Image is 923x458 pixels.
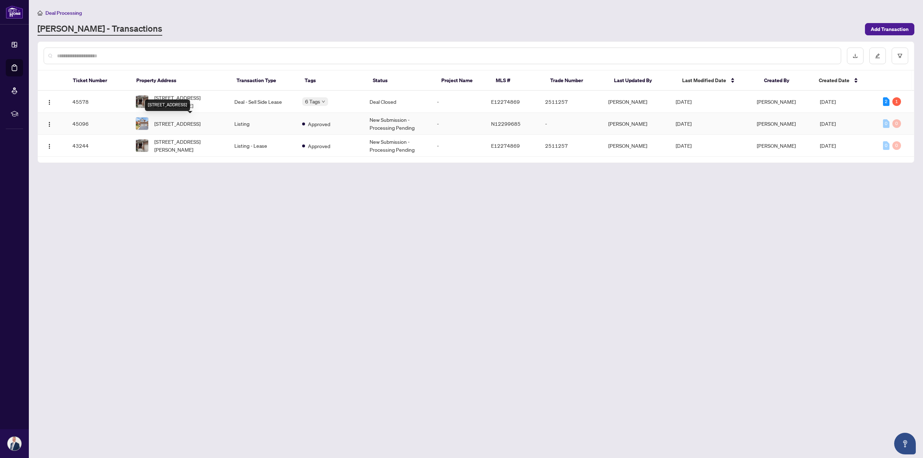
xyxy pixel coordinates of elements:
th: Tags [299,71,367,91]
div: 2 [883,97,889,106]
div: 0 [883,141,889,150]
span: [PERSON_NAME] [757,120,796,127]
img: logo [6,5,23,19]
div: [STREET_ADDRESS] [145,99,190,111]
td: Listing [229,113,296,135]
img: Logo [47,99,52,105]
span: [DATE] [676,142,692,149]
button: Add Transaction [865,23,914,35]
td: Listing - Lease [229,135,296,157]
td: - [431,91,485,113]
span: Approved [308,142,330,150]
th: Last Updated By [608,71,676,91]
span: [STREET_ADDRESS][PERSON_NAME] [154,138,223,154]
span: [PERSON_NAME] [757,98,796,105]
td: - [539,113,602,135]
span: [DATE] [676,98,692,105]
img: thumbnail-img [136,139,148,152]
a: [PERSON_NAME] - Transactions [37,23,162,36]
div: 0 [892,119,901,128]
span: home [37,10,43,15]
td: [PERSON_NAME] [602,113,670,135]
div: 0 [883,119,889,128]
span: [STREET_ADDRESS] [154,120,200,128]
span: Created Date [819,76,849,84]
span: Deal Processing [45,10,82,16]
button: Open asap [894,433,916,454]
span: Last Modified Date [682,76,726,84]
img: thumbnail-img [136,117,148,130]
div: 1 [892,97,901,106]
span: [DATE] [676,120,692,127]
span: E12274869 [491,98,520,105]
th: Last Modified Date [676,71,758,91]
td: - [431,135,485,157]
th: Property Address [131,71,231,91]
td: 2511257 [539,135,602,157]
span: Add Transaction [871,23,909,35]
td: New Submission - Processing Pending [364,135,431,157]
button: Logo [44,118,55,129]
th: Ticket Number [67,71,131,91]
span: [DATE] [820,98,836,105]
span: 6 Tags [305,97,320,106]
span: edit [875,53,880,58]
td: New Submission - Processing Pending [364,113,431,135]
td: 2511257 [539,91,602,113]
button: filter [892,48,908,64]
td: 45096 [67,113,130,135]
button: Logo [44,96,55,107]
td: [PERSON_NAME] [602,91,670,113]
button: edit [869,48,886,64]
button: Logo [44,140,55,151]
span: [DATE] [820,142,836,149]
span: [DATE] [820,120,836,127]
td: - [431,113,485,135]
img: thumbnail-img [136,95,148,108]
th: Status [367,71,435,91]
td: 45578 [67,91,130,113]
th: Transaction Type [231,71,299,91]
span: E12274869 [491,142,520,149]
span: filter [897,53,902,58]
button: download [847,48,864,64]
span: N12299685 [491,120,521,127]
img: Logo [47,143,52,149]
img: Logo [47,121,52,127]
td: 43244 [67,135,130,157]
span: down [322,100,325,103]
td: Deal Closed [364,91,431,113]
th: MLS # [490,71,544,91]
span: [STREET_ADDRESS][PERSON_NAME] [154,94,223,110]
th: Created By [758,71,813,91]
th: Created Date [813,71,877,91]
td: [PERSON_NAME] [602,135,670,157]
img: Profile Icon [8,437,21,450]
th: Trade Number [544,71,608,91]
span: download [853,53,858,58]
th: Project Name [436,71,490,91]
span: Approved [308,120,330,128]
span: [PERSON_NAME] [757,142,796,149]
div: 0 [892,141,901,150]
td: Deal - Sell Side Lease [229,91,296,113]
